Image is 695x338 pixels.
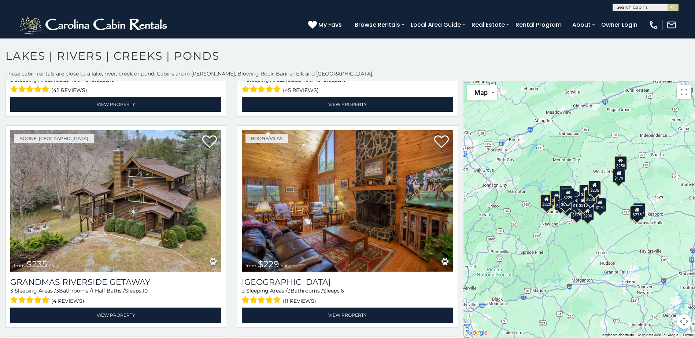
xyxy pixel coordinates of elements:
div: Sleeping Areas / Bathrooms / Sleeps: [10,76,221,95]
span: 6 [341,287,344,294]
div: Sleeping Areas / Bathrooms / Sleeps: [242,287,453,306]
span: (4 reviews) [51,296,84,306]
div: $270 [630,206,643,220]
div: $550 [633,203,646,217]
div: $235 [584,190,597,204]
img: White-1-2.png [18,14,170,36]
a: Local Area Guide [407,18,465,31]
span: Map [474,89,488,96]
img: River Valley View [242,130,453,272]
span: from [245,263,256,268]
div: $275 [631,205,643,219]
span: 3 [242,287,245,294]
div: $200 [550,191,563,205]
img: Grandmas Riverside Getaway [10,130,221,272]
div: $250 [614,156,626,170]
div: $205 [579,185,591,199]
button: Change map style [467,85,497,100]
span: My Favs [318,20,342,29]
a: Real Estate [468,18,509,31]
a: Boone, [GEOGRAPHIC_DATA] [14,134,94,143]
div: $315 [577,196,589,210]
span: from [14,263,25,268]
span: (45 reviews) [283,85,319,95]
div: $305 [559,185,572,199]
button: Toggle fullscreen view [677,85,691,99]
a: Rental Program [512,18,565,31]
a: Boone/Vilas [245,134,288,143]
span: $235 [26,259,47,269]
span: daily [281,263,291,268]
a: Browse Rentals [351,18,404,31]
img: mail-regular-white.png [666,20,677,30]
img: phone-regular-white.png [648,20,659,30]
a: Add to favorites [434,135,449,150]
span: 10 [143,287,148,294]
div: $125 [554,196,567,210]
a: River Valley View from $229 daily [242,130,453,272]
span: $229 [258,259,279,269]
div: $179 [613,169,625,183]
div: $225 [540,195,553,209]
div: Sleeping Areas / Bathrooms / Sleeps: [242,76,453,95]
a: Open this area in Google Maps (opens a new window) [465,328,489,338]
a: About [569,18,594,31]
a: View Property [10,97,221,112]
button: Keyboard shortcuts [602,333,634,338]
div: $175 [570,205,583,219]
div: $235 [588,181,601,195]
span: (42 reviews) [51,85,87,95]
a: Grandmas Riverside Getaway from $235 daily [10,130,221,272]
span: daily [49,263,59,268]
span: 3 [288,287,291,294]
span: 1 Half Baths / [92,287,125,294]
button: Map camera controls [677,314,691,329]
h3: River Valley View [242,277,453,287]
a: [GEOGRAPHIC_DATA] [242,277,453,287]
span: (11 reviews) [283,296,316,306]
div: $615 [559,195,572,209]
img: Google [465,328,489,338]
div: $229 [562,188,574,202]
a: Add to favorites [202,135,217,150]
a: My Favs [308,20,344,30]
div: $200 [581,206,594,220]
a: Grandmas Riverside Getaway [10,277,221,287]
span: 3 [10,287,13,294]
a: Owner Login [598,18,641,31]
a: Terms (opens in new tab) [683,333,693,337]
div: $170 [594,198,606,212]
a: View Property [242,308,453,323]
a: View Property [242,97,453,112]
span: Map data ©2025 Google [638,333,678,337]
div: Sleeping Areas / Bathrooms / Sleeps: [10,287,221,306]
a: View Property [10,308,221,323]
span: 3 [56,287,59,294]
